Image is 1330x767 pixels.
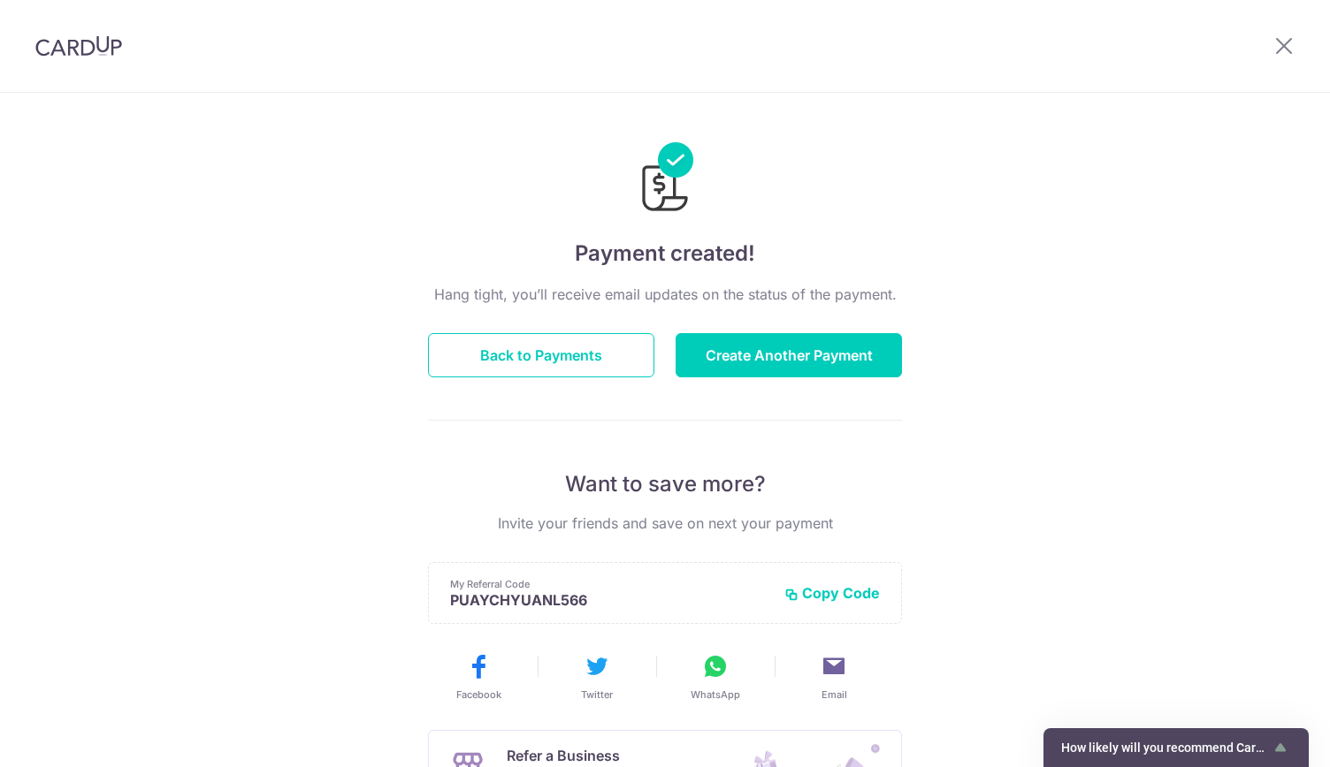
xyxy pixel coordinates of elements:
[428,284,902,305] p: Hang tight, you’ll receive email updates on the status of the payment.
[1061,740,1270,755] span: How likely will you recommend CardUp to a friend?
[1217,714,1312,758] iframe: Opens a widget where you can find more information
[428,333,654,377] button: Back to Payments
[35,35,122,57] img: CardUp
[426,652,531,702] button: Facebook
[450,577,770,591] p: My Referral Code
[822,687,847,702] span: Email
[637,142,693,216] img: Payments
[782,652,886,702] button: Email
[691,687,740,702] span: WhatsApp
[784,584,880,602] button: Copy Code
[428,238,902,270] h4: Payment created!
[428,513,902,534] p: Invite your friends and save on next your payment
[456,687,501,702] span: Facebook
[676,333,902,377] button: Create Another Payment
[450,591,770,609] p: PUAYCHYUANL566
[545,652,649,702] button: Twitter
[663,652,768,702] button: WhatsApp
[507,745,700,766] p: Refer a Business
[428,470,902,498] p: Want to save more?
[1061,737,1291,758] button: Show survey - How likely will you recommend CardUp to a friend?
[581,687,613,702] span: Twitter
